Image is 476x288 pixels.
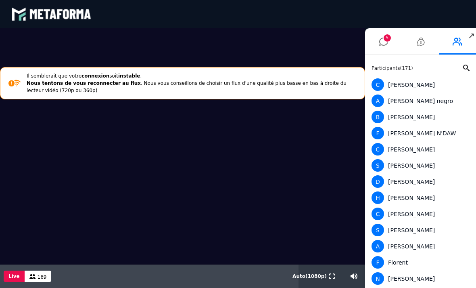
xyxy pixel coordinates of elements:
span: C [372,143,384,156]
span: S [372,159,384,172]
span: S [372,224,384,236]
div: [PERSON_NAME] negro [372,95,466,107]
span: C [372,78,384,91]
div: [PERSON_NAME] [372,111,466,123]
span: ↗ [467,28,476,43]
span: N [372,272,384,285]
div: [PERSON_NAME] [372,272,466,285]
p: Il semblerait que votre soit . . Nous vous conseillons de choisir un flux d'une qualité plus bass... [21,72,357,94]
strong: Nous tentons de vous reconnecter au flux [27,80,141,86]
span: Participants ( 171 ) [372,65,413,71]
div: [PERSON_NAME] [372,240,466,252]
span: A [372,240,384,252]
span: Auto ( 1080 p) [292,273,327,279]
span: 5 [384,34,391,42]
div: [PERSON_NAME] [372,175,466,188]
span: F [372,256,384,269]
div: [PERSON_NAME] [372,224,466,236]
button: Auto(1080p) [291,265,328,288]
button: Live [4,271,25,282]
div: [PERSON_NAME] [372,208,466,220]
div: Florent [372,256,466,269]
span: H [372,191,384,204]
span: B [372,111,384,123]
span: D [372,175,384,188]
strong: connexion [81,73,109,79]
span: C [372,208,384,220]
div: [PERSON_NAME] [372,143,466,156]
div: [PERSON_NAME] [372,191,466,204]
div: [PERSON_NAME] N'DAW [372,127,466,139]
span: A [372,95,384,107]
div: [PERSON_NAME] [372,159,466,172]
div: [PERSON_NAME] [372,78,466,91]
span: 169 [38,274,47,280]
span: F [372,127,384,139]
strong: instable [118,73,140,79]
